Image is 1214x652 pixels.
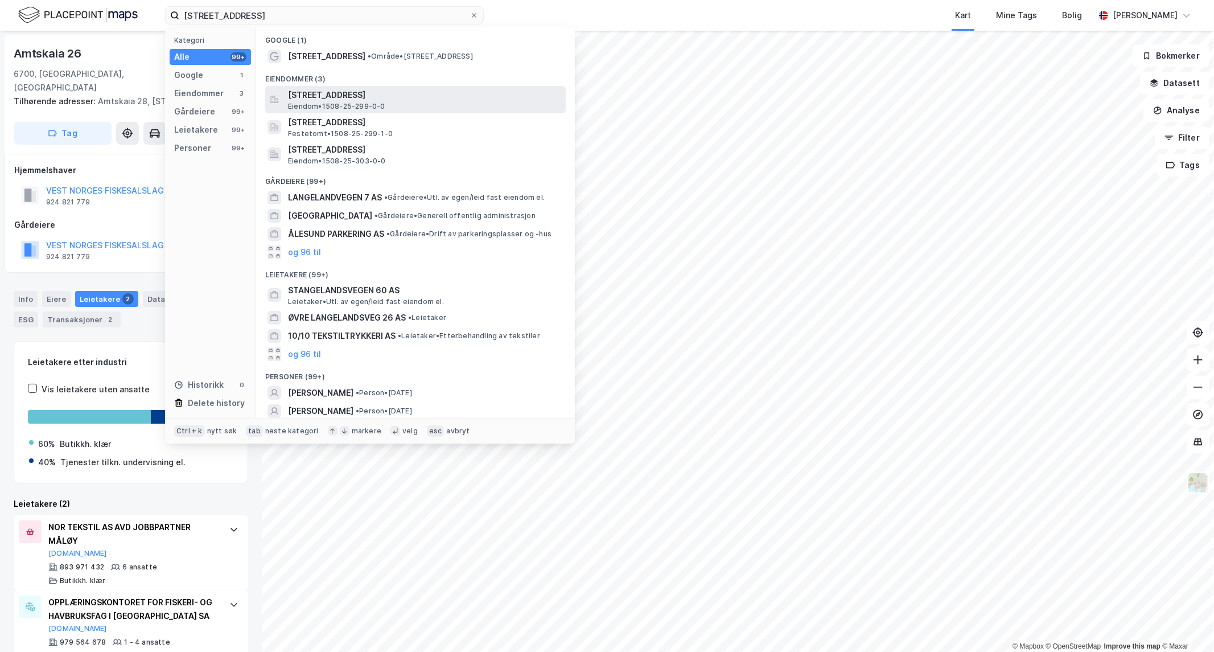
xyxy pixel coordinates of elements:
div: 893 971 432 [60,563,104,572]
span: • [408,313,411,322]
span: • [398,331,401,340]
div: NOR TEKSTIL AS AVD JOBBPARTNER MÅLØY [48,520,218,548]
button: Tag [14,122,112,145]
div: Google [174,68,203,82]
span: [STREET_ADDRESS] [288,143,561,157]
iframe: Chat Widget [1157,597,1214,652]
div: Hjemmelshaver [14,163,248,177]
div: Tjenester tilkn. undervisning el. [60,456,186,469]
div: OPPLÆRINGSKONTORET FOR FISKERI- OG HAVBRUKSFAG I [GEOGRAPHIC_DATA] SA [48,596,218,623]
div: 2 [122,293,134,305]
span: [GEOGRAPHIC_DATA] [288,209,372,223]
button: Bokmerker [1133,44,1209,67]
input: Søk på adresse, matrikkel, gårdeiere, leietakere eller personer [179,7,470,24]
a: OpenStreetMap [1046,642,1101,650]
div: 3 [237,89,246,98]
span: Leietaker [408,313,446,322]
div: avbryt [446,427,470,436]
div: nytt søk [207,427,237,436]
div: Personer [174,141,211,155]
span: • [356,407,359,415]
div: 924 821 779 [46,198,90,207]
span: STANGELANDSVEGEN 60 AS [288,284,561,297]
span: Festetomt • 1508-25-299-1-0 [288,129,393,138]
span: ØVRE LANGELANDSVEG 26 AS [288,311,406,325]
div: Kategori [174,36,251,44]
div: Kart [955,9,971,22]
div: Butikkh. klær [60,437,111,451]
div: Amtskaia 26 [14,44,84,63]
div: Kontrollprogram for chat [1157,597,1214,652]
div: tab [246,425,263,437]
button: Tags [1157,154,1209,177]
div: Leietakere [75,291,138,307]
a: Improve this map [1104,642,1160,650]
span: [STREET_ADDRESS] [288,116,561,129]
div: 2 [105,314,116,325]
span: ÅLESUND PARKERING AS [288,227,384,241]
div: 924 821 779 [46,252,90,261]
div: 99+ [231,125,246,134]
div: Eiendommer (3) [256,65,575,86]
div: Info [14,291,38,307]
span: • [384,193,388,202]
span: • [368,52,371,60]
span: [STREET_ADDRESS] [288,88,561,102]
div: Leietakere etter industri [28,355,234,369]
div: 1 [237,71,246,80]
div: Google (1) [256,27,575,47]
div: 60% [38,437,55,451]
button: [DOMAIN_NAME] [48,549,107,558]
span: Eiendom • 1508-25-303-0-0 [288,157,386,166]
div: Alle [174,50,190,64]
div: Gårdeiere (99+) [256,168,575,188]
div: Amtskaia 28, [STREET_ADDRESS] [14,95,239,108]
span: • [386,229,390,238]
div: Personer (99+) [256,363,575,384]
span: Eiendom • 1508-25-299-0-0 [288,102,385,111]
span: Leietaker • Utl. av egen/leid fast eiendom el. [288,297,444,306]
div: Vis leietakere uten ansatte [42,383,150,396]
div: Eiere [42,291,71,307]
div: Delete history [188,396,245,410]
div: Bolig [1062,9,1082,22]
div: velg [402,427,418,436]
button: og 96 til [288,245,321,259]
button: og 96 til [288,347,321,361]
div: Transaksjoner [43,311,121,327]
span: [PERSON_NAME] [288,404,353,418]
div: 979 564 678 [60,638,106,647]
div: Leietakere (99+) [256,261,575,282]
div: neste kategori [265,427,319,436]
a: Mapbox [1013,642,1044,650]
div: Datasett [143,291,186,307]
div: [PERSON_NAME] [1113,9,1178,22]
div: 0 [237,380,246,389]
div: markere [352,427,381,436]
span: [PERSON_NAME] [288,386,353,400]
span: Person • [DATE] [356,388,412,397]
div: 99+ [231,52,246,61]
span: • [375,211,378,220]
div: Historikk [174,378,224,392]
div: Gårdeiere [174,105,215,118]
span: Gårdeiere • Drift av parkeringsplasser og -hus [386,229,552,239]
div: 99+ [231,143,246,153]
button: Datasett [1140,72,1209,95]
img: logo.f888ab2527a4732fd821a326f86c7f29.svg [18,5,138,25]
span: Område • [STREET_ADDRESS] [368,52,473,61]
span: Gårdeiere • Generell offentlig administrasjon [375,211,536,220]
div: Leietakere (2) [14,497,248,511]
span: [STREET_ADDRESS] [288,50,365,63]
div: 6 ansatte [122,563,157,572]
span: Gårdeiere • Utl. av egen/leid fast eiendom el. [384,193,545,202]
div: Mine Tags [996,9,1037,22]
div: 6700, [GEOGRAPHIC_DATA], [GEOGRAPHIC_DATA] [14,67,201,95]
div: Ctrl + k [174,425,205,437]
div: 1 - 4 ansatte [124,638,170,647]
div: Gårdeiere [14,218,248,232]
div: Eiendommer [174,87,224,100]
div: 99+ [231,107,246,116]
span: Tilhørende adresser: [14,96,98,106]
span: LANGELANDVEGEN 7 AS [288,191,382,204]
